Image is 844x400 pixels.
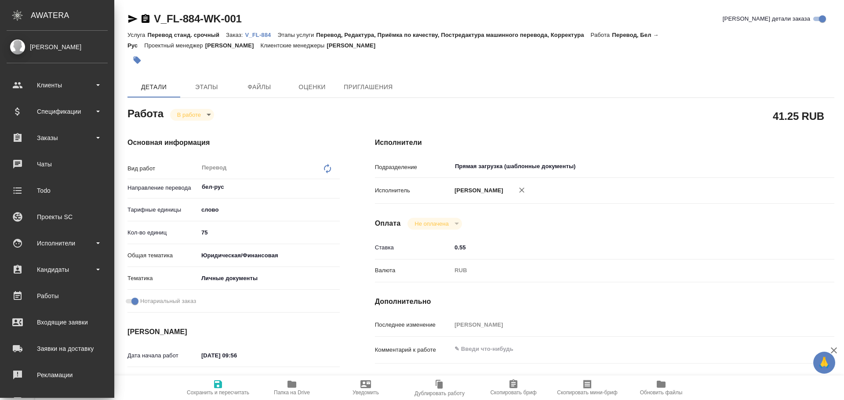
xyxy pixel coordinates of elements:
p: Валюта [375,266,451,275]
div: [PERSON_NAME] [7,42,108,52]
span: Оценки [291,82,333,93]
p: Последнее изменение [375,321,451,329]
input: ✎ Введи что-нибудь [451,241,796,254]
p: Кол-во единиц [127,228,198,237]
a: V_FL-884 [245,31,278,38]
div: Заявки на доставку [7,342,108,355]
button: Папка на Drive [255,375,329,400]
p: Ставка [375,243,451,252]
p: [PERSON_NAME] [451,186,503,195]
input: Пустое поле [198,374,275,387]
div: Спецификации [7,105,108,118]
a: Работы [2,285,112,307]
button: 🙏 [813,352,835,374]
button: Дублировать работу [403,375,477,400]
span: Этапы [186,82,228,93]
span: [PERSON_NAME] детали заказа [723,14,810,23]
h2: 41.25 RUB [773,108,824,123]
button: Скопировать бриф [477,375,550,400]
button: В работе [175,111,204,119]
a: Проекты SC [2,206,112,228]
h4: Оплата [375,218,401,229]
button: Обновить файлы [624,375,698,400]
p: Этапы услуги [277,32,316,38]
div: AWATERA [31,7,114,24]
div: RUB [451,263,796,278]
a: Рекламации [2,364,112,386]
p: Клиентские менеджеры [261,42,327,49]
h4: [PERSON_NAME] [127,327,340,337]
p: Работа [591,32,612,38]
button: Скопировать ссылку [140,14,151,24]
p: Проектный менеджер [144,42,205,49]
span: Сохранить и пересчитать [187,389,249,396]
button: Сохранить и пересчитать [181,375,255,400]
button: Не оплачена [412,220,451,227]
p: Заказ: [226,32,245,38]
p: Комментарий к работе [375,346,451,354]
a: Todo [2,180,112,202]
span: Скопировать мини-бриф [557,389,617,396]
div: Заказы [7,131,108,144]
h4: Исполнители [375,137,834,148]
a: V_FL-884-WK-001 [154,13,242,25]
p: Тарифные единицы [127,205,198,214]
p: Вид работ [127,164,198,173]
div: Работы [7,289,108,303]
span: Скопировать бриф [490,389,536,396]
a: Чаты [2,153,112,175]
div: Клиенты [7,79,108,92]
a: Входящие заявки [2,311,112,333]
a: Заявки на доставку [2,338,112,360]
span: Приглашения [344,82,393,93]
p: Перевод, Редактура, Приёмка по качеству, Постредактура машинного перевода, Корректура [316,32,590,38]
span: 🙏 [817,353,832,372]
div: Юридическая/Финансовая [198,248,340,263]
button: Open [791,166,793,167]
span: Детали [133,82,175,93]
input: ✎ Введи что-нибудь [198,226,340,239]
div: Личные документы [198,271,340,286]
p: Общая тематика [127,251,198,260]
div: Исполнители [7,237,108,250]
button: Удалить исполнителя [512,180,531,200]
p: Услуга [127,32,147,38]
div: Todo [7,184,108,197]
h4: Дополнительно [375,296,834,307]
input: Пустое поле [451,318,796,331]
h2: Работа [127,105,164,121]
span: Файлы [238,82,280,93]
button: Open [335,186,337,188]
span: Дублировать работу [415,390,465,396]
button: Уведомить [329,375,403,400]
h4: Основная информация [127,137,340,148]
button: Добавить тэг [127,50,147,70]
p: Исполнитель [375,186,451,195]
p: Подразделение [375,163,451,172]
div: слово [198,202,340,217]
div: Рекламации [7,368,108,382]
div: Проекты SC [7,210,108,223]
input: ✎ Введи что-нибудь [198,349,275,362]
p: V_FL-884 [245,32,278,38]
div: В работе [170,109,214,121]
span: Нотариальный заказ [140,297,196,306]
span: Папка на Drive [274,389,310,396]
div: В работе [407,218,462,230]
button: Скопировать мини-бриф [550,375,624,400]
div: Кандидаты [7,263,108,276]
p: Дата начала работ [127,351,198,360]
div: Входящие заявки [7,316,108,329]
span: Обновить файлы [640,389,683,396]
p: Направление перевода [127,184,198,192]
span: Уведомить [353,389,379,396]
p: [PERSON_NAME] [327,42,382,49]
div: Чаты [7,158,108,171]
p: Перевод станд. срочный [147,32,226,38]
button: Скопировать ссылку для ЯМессенджера [127,14,138,24]
p: Тематика [127,274,198,283]
p: [PERSON_NAME] [205,42,261,49]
